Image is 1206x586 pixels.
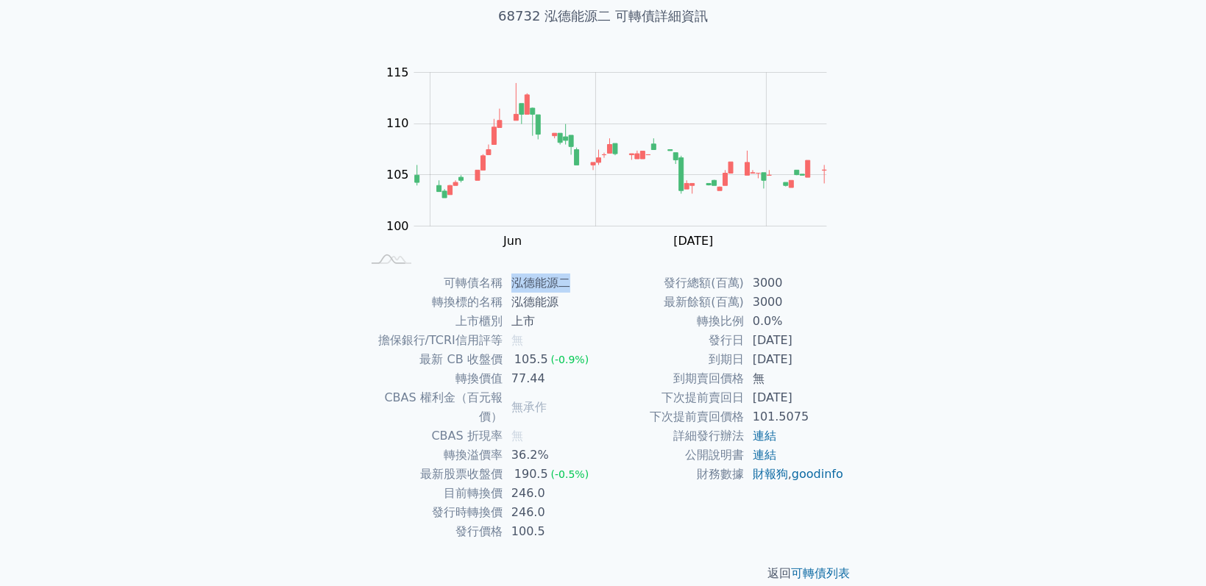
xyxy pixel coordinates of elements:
[744,465,845,484] td: ,
[744,350,845,369] td: [DATE]
[386,168,409,182] tspan: 105
[344,6,862,26] h1: 68732 泓德能源二 可轉債詳細資訊
[503,446,603,465] td: 36.2%
[603,465,744,484] td: 財務數據
[1132,515,1206,586] iframe: Chat Widget
[503,234,522,248] tspan: Jun
[362,426,503,446] td: CBAS 折現率
[603,331,744,350] td: 發行日
[503,369,603,388] td: 77.44
[362,522,503,541] td: 發行價格
[362,388,503,426] td: CBAS 權利金（百元報價）
[511,429,523,443] span: 無
[503,293,603,312] td: 泓德能源
[503,312,603,331] td: 上市
[503,503,603,522] td: 246.0
[362,274,503,293] td: 可轉債名稱
[673,234,713,248] tspan: [DATE]
[378,65,849,249] g: Chart
[344,565,862,582] p: 返回
[362,293,503,312] td: 轉換標的名稱
[744,331,845,350] td: [DATE]
[753,448,776,462] a: 連結
[744,274,845,293] td: 3000
[603,407,744,426] td: 下次提前賣回價格
[511,350,551,369] div: 105.5
[362,484,503,503] td: 目前轉換價
[603,312,744,331] td: 轉換比例
[1132,515,1206,586] div: 聊天小工具
[511,333,523,347] span: 無
[362,465,503,484] td: 最新股票收盤價
[551,468,589,480] span: (-0.5%)
[792,467,843,481] a: goodinfo
[511,400,547,414] span: 無承作
[362,369,503,388] td: 轉換價值
[362,350,503,369] td: 最新 CB 收盤價
[753,429,776,443] a: 連結
[386,65,409,79] tspan: 115
[503,274,603,293] td: 泓德能源二
[511,465,551,484] div: 190.5
[603,388,744,407] td: 下次提前賣回日
[753,467,788,481] a: 財報狗
[603,446,744,465] td: 公開說明書
[744,388,845,407] td: [DATE]
[603,426,744,446] td: 詳細發行辦法
[362,331,503,350] td: 擔保銀行/TCRI信用評等
[362,503,503,522] td: 發行時轉換價
[603,274,744,293] td: 發行總額(百萬)
[603,293,744,312] td: 最新餘額(百萬)
[744,407,845,426] td: 101.5075
[744,369,845,388] td: 無
[362,446,503,465] td: 轉換溢價率
[792,566,851,580] a: 可轉債列表
[551,354,589,365] span: (-0.9%)
[386,116,409,130] tspan: 110
[603,369,744,388] td: 到期賣回價格
[503,522,603,541] td: 100.5
[744,312,845,331] td: 0.0%
[603,350,744,369] td: 到期日
[503,484,603,503] td: 246.0
[386,219,409,233] tspan: 100
[744,293,845,312] td: 3000
[362,312,503,331] td: 上市櫃別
